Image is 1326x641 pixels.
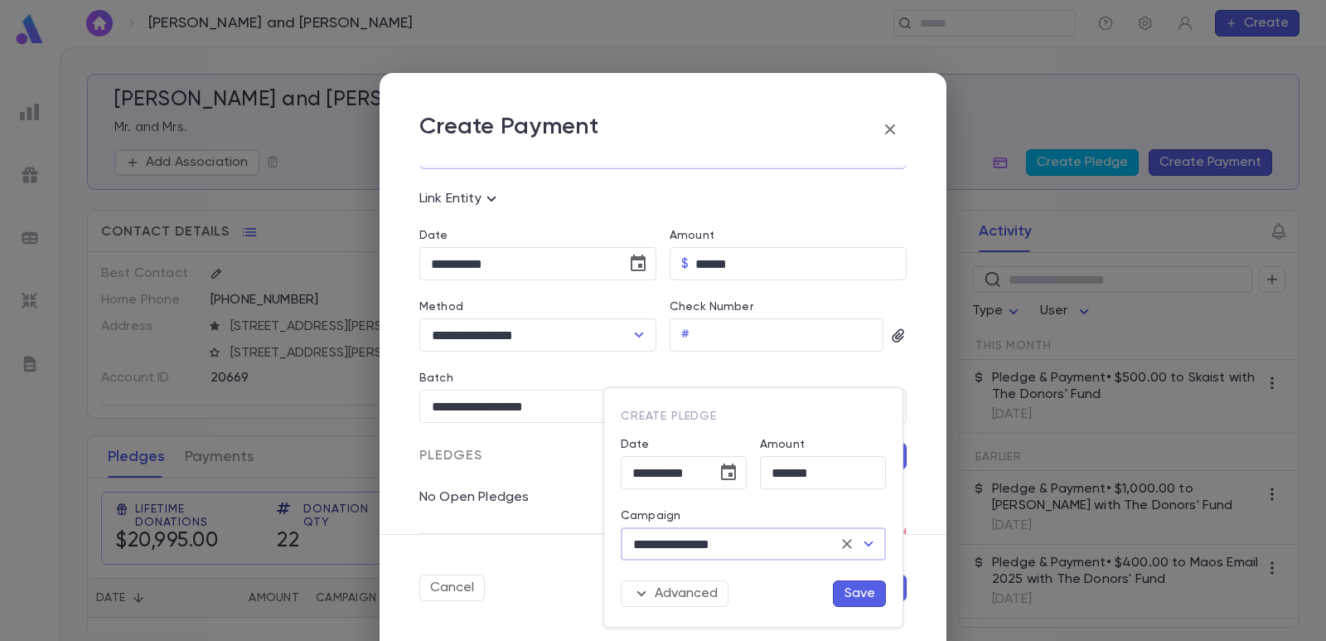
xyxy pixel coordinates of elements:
[712,456,745,489] button: Choose date, selected date is Aug 12, 2025
[833,580,886,607] button: Save
[857,532,880,556] button: Open
[621,410,717,422] span: Create Pledge
[760,438,805,451] label: Amount
[621,509,680,522] label: Campaign
[621,438,747,451] label: Date
[621,580,728,607] button: Advanced
[835,532,859,556] button: Clear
